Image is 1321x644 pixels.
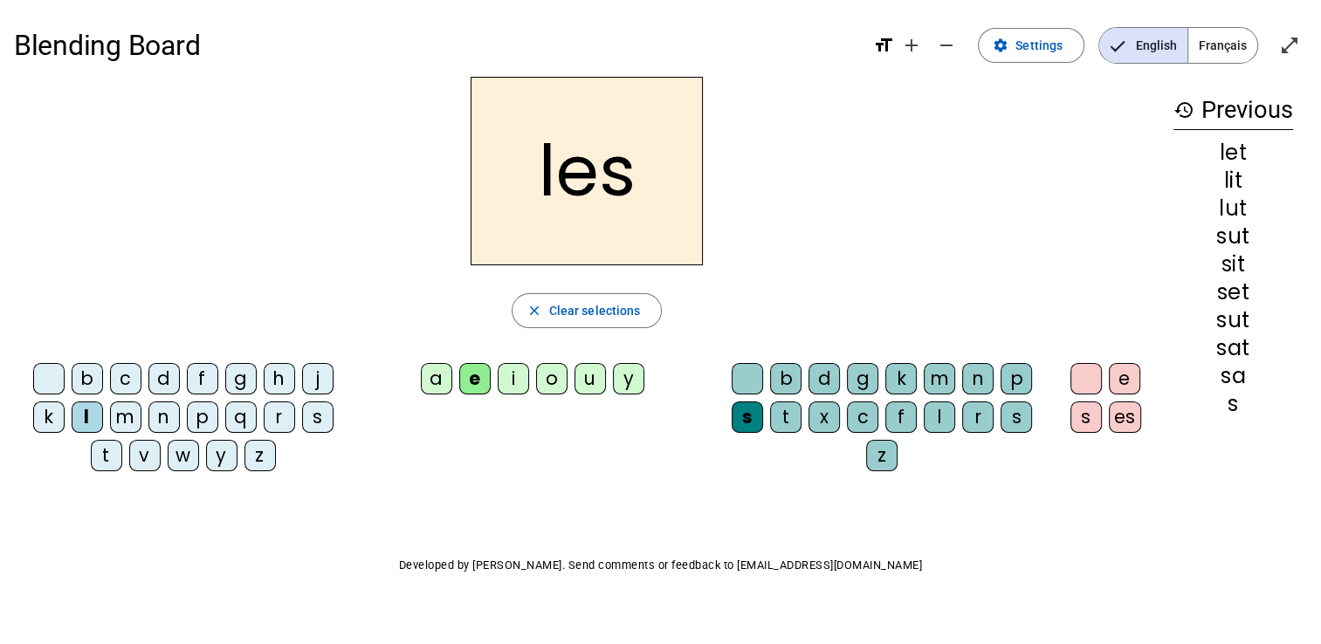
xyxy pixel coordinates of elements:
[264,363,295,394] div: h
[962,401,994,433] div: r
[498,363,529,394] div: i
[1272,28,1307,63] button: Enter full screen
[885,363,917,394] div: k
[129,440,161,471] div: v
[264,401,295,433] div: r
[225,401,257,433] div: q
[110,401,141,433] div: m
[732,401,763,433] div: s
[613,363,644,394] div: y
[1173,394,1293,414] div: s
[1001,401,1032,433] div: s
[148,401,180,433] div: n
[1173,142,1293,163] div: let
[574,363,606,394] div: u
[14,555,1307,576] p: Developed by [PERSON_NAME]. Send comments or feedback to [EMAIL_ADDRESS][DOMAIN_NAME]
[978,28,1084,63] button: Settings
[148,363,180,394] div: d
[808,363,840,394] div: d
[847,363,878,394] div: g
[526,303,542,319] mat-icon: close
[72,401,103,433] div: l
[302,363,334,394] div: j
[847,401,878,433] div: c
[14,17,859,73] h1: Blending Board
[929,28,964,63] button: Decrease font size
[885,401,917,433] div: f
[459,363,491,394] div: e
[471,77,703,265] h2: les
[91,440,122,471] div: t
[1173,366,1293,387] div: sa
[1109,401,1141,433] div: es
[1015,35,1063,56] span: Settings
[901,35,922,56] mat-icon: add
[808,401,840,433] div: x
[1109,363,1140,394] div: e
[936,35,957,56] mat-icon: remove
[993,38,1008,53] mat-icon: settings
[1173,282,1293,303] div: set
[244,440,276,471] div: z
[1279,35,1300,56] mat-icon: open_in_full
[1173,338,1293,359] div: sat
[536,363,568,394] div: o
[1099,28,1187,63] span: English
[1173,254,1293,275] div: sit
[187,363,218,394] div: f
[206,440,237,471] div: y
[72,363,103,394] div: b
[1070,401,1102,433] div: s
[302,401,334,433] div: s
[770,401,802,433] div: t
[1001,363,1032,394] div: p
[962,363,994,394] div: n
[894,28,929,63] button: Increase font size
[873,35,894,56] mat-icon: format_size
[924,401,955,433] div: l
[770,363,802,394] div: b
[549,300,641,321] span: Clear selections
[512,293,663,328] button: Clear selections
[187,401,218,433] div: p
[1173,310,1293,331] div: sut
[924,363,955,394] div: m
[1173,91,1293,130] h3: Previous
[110,363,141,394] div: c
[1173,226,1293,247] div: sut
[1173,170,1293,191] div: lit
[168,440,199,471] div: w
[225,363,257,394] div: g
[1173,99,1194,120] mat-icon: history
[866,440,898,471] div: z
[421,363,452,394] div: a
[1098,27,1258,64] mat-button-toggle-group: Language selection
[1188,28,1257,63] span: Français
[33,401,65,433] div: k
[1173,198,1293,219] div: lut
